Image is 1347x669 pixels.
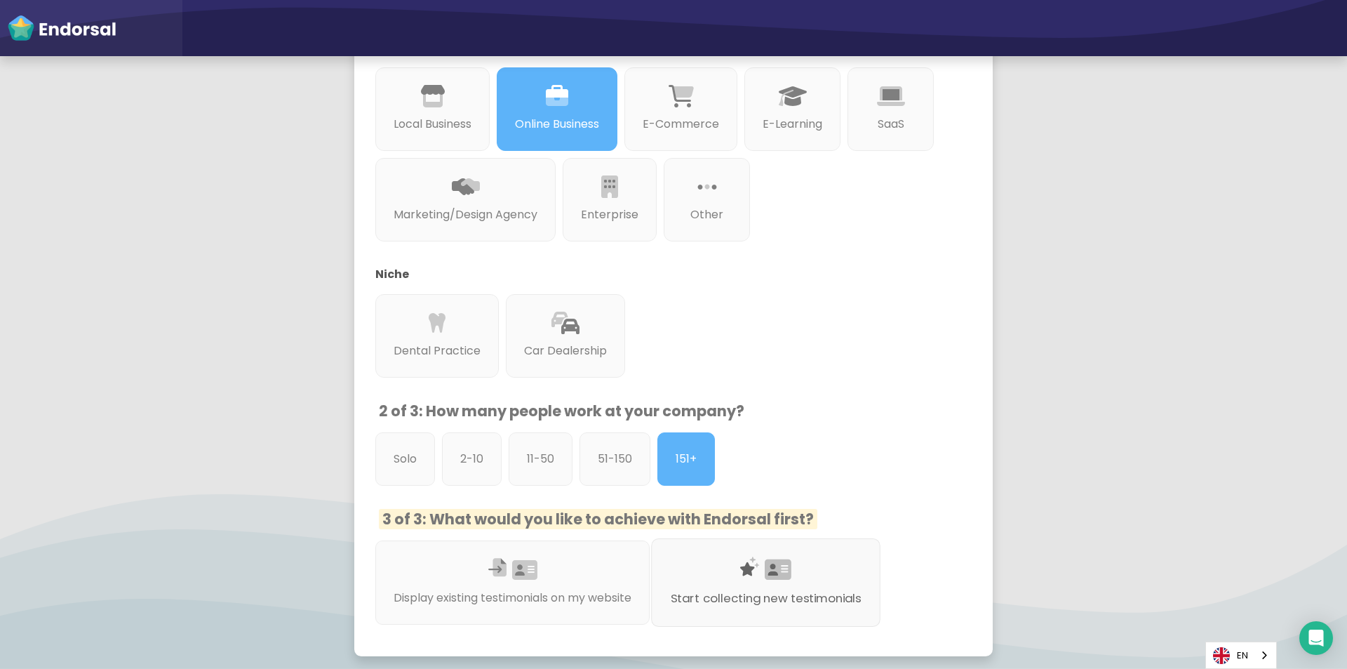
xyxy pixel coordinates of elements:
[1205,642,1277,669] div: Language
[7,14,116,42] img: endorsal-logo-white@2x.png
[379,509,817,529] span: 3 of 3: What would you like to achieve with Endorsal first?
[1299,621,1333,655] div: Open Intercom Messenger
[763,116,822,133] p: E-Learning
[581,206,638,223] p: Enterprise
[524,343,607,359] p: Car Dealership
[671,590,862,607] p: Start collecting new testimonials
[394,451,417,468] p: Solo
[394,206,537,223] p: Marketing/Design Agency
[1205,642,1277,669] aside: Language selected: English
[527,451,554,468] p: 11-50
[598,451,632,468] p: 51-150
[676,451,697,468] p: 151+
[1206,642,1276,668] a: EN
[394,590,631,607] p: Display existing testimonials on my website
[515,116,599,133] p: Online Business
[379,401,744,421] span: 2 of 3: How many people work at your company?
[682,206,732,223] p: Other
[375,266,951,283] p: Niche
[460,451,483,468] p: 2-10
[394,343,481,359] p: Dental Practice
[394,116,471,133] p: Local Business
[866,116,916,133] p: SaaS
[643,116,719,133] p: E-Commerce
